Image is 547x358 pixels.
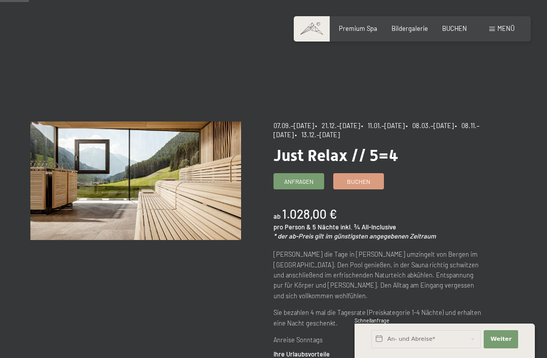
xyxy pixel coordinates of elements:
span: • 11.01.–[DATE] [361,122,405,130]
span: • 08.03.–[DATE] [406,122,454,130]
p: Anreise Sonntags [273,335,484,345]
b: 1.028,00 € [282,207,337,221]
span: Schnellanfrage [355,317,389,324]
span: • 08.11.–[DATE] [273,122,480,139]
img: Just Relax // 5=4 [30,122,241,240]
a: Premium Spa [339,24,377,32]
span: ab [273,212,281,220]
span: Weiter [490,335,512,343]
span: pro Person & [273,223,311,231]
p: Sie bezahlen 4 mal die Tagesrate (Preiskategorie 1-4 Nächte) und erhalten eine Nacht geschenkt. [273,307,484,328]
span: 07.09.–[DATE] [273,122,314,130]
a: Bildergalerie [392,24,428,32]
span: Menü [497,24,515,32]
p: [PERSON_NAME] die Tage in [PERSON_NAME] umzingelt von Bergen im [GEOGRAPHIC_DATA]. Den Pool genie... [273,249,484,301]
em: * der ab-Preis gilt im günstigsten angegebenen Zeitraum [273,232,436,240]
span: • 13.12.–[DATE] [295,131,340,139]
a: Buchen [334,174,383,189]
span: Anfragen [284,177,314,186]
span: inkl. ¾ All-Inclusive [340,223,396,231]
strong: Ihre Urlaubsvorteile [273,350,330,358]
a: BUCHEN [442,24,467,32]
span: • 21.12.–[DATE] [315,122,360,130]
button: Weiter [484,330,518,348]
span: Just Relax // 5=4 [273,146,398,165]
a: Anfragen [274,174,324,189]
span: Buchen [347,177,370,186]
span: 5 Nächte [312,223,339,231]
